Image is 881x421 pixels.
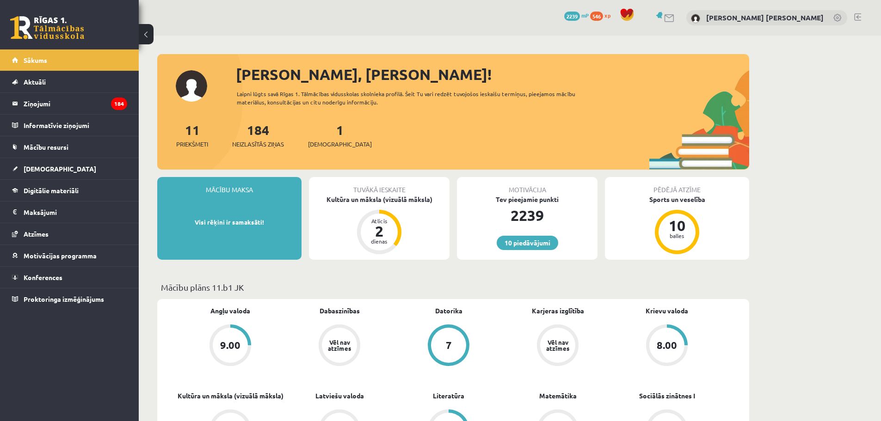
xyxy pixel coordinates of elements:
[365,224,393,238] div: 2
[706,13,824,22] a: [PERSON_NAME] [PERSON_NAME]
[220,340,240,350] div: 9.00
[285,324,394,368] a: Vēl nav atzīmes
[308,140,372,149] span: [DEMOGRAPHIC_DATA]
[24,165,96,173] span: [DEMOGRAPHIC_DATA]
[12,93,127,114] a: Ziņojumi184
[232,122,284,149] a: 184Neizlasītās ziņas
[162,218,297,227] p: Visi rēķini ir samaksāti!
[161,281,745,293] p: Mācību plāns 11.b1 JK
[457,177,598,195] div: Motivācija
[691,14,700,23] img: Aleks Aleksejs Čertogonovs
[236,63,749,85] div: [PERSON_NAME], [PERSON_NAME]!
[394,324,503,368] a: 7
[157,177,302,195] div: Mācību maksa
[24,251,97,260] span: Motivācijas programma
[365,238,393,244] div: dienas
[176,140,208,149] span: Priekšmeti
[564,12,589,19] a: 2239 mP
[435,306,462,316] a: Datorika
[10,16,84,39] a: Rīgas 1. Tālmācības vidusskola
[12,115,127,136] a: Informatīvie ziņojumi
[12,180,127,201] a: Digitālie materiāli
[604,12,610,19] span: xp
[12,267,127,288] a: Konferences
[308,122,372,149] a: 1[DEMOGRAPHIC_DATA]
[24,93,127,114] legend: Ziņojumi
[532,306,584,316] a: Karjeras izglītība
[309,177,450,195] div: Tuvākā ieskaite
[12,223,127,244] a: Atzīmes
[457,195,598,204] div: Tev pieejamie punkti
[590,12,603,21] span: 546
[320,306,360,316] a: Dabaszinības
[24,115,127,136] legend: Informatīvie ziņojumi
[24,56,47,64] span: Sākums
[657,340,677,350] div: 8.00
[24,143,68,151] span: Mācību resursi
[581,12,589,19] span: mP
[605,195,749,256] a: Sports un veselība 10 balles
[612,324,721,368] a: 8.00
[503,324,612,368] a: Vēl nav atzīmes
[12,245,127,266] a: Motivācijas programma
[309,195,450,204] div: Kultūra un māksla (vizuālā māksla)
[545,339,571,351] div: Vēl nav atzīmes
[663,218,691,233] div: 10
[24,273,62,281] span: Konferences
[12,49,127,71] a: Sākums
[433,391,464,401] a: Literatūra
[639,391,695,401] a: Sociālās zinātnes I
[446,340,452,350] div: 7
[564,12,580,21] span: 2239
[24,186,79,195] span: Digitālie materiāli
[605,177,749,195] div: Pēdējā atzīme
[497,236,558,250] a: 10 piedāvājumi
[176,324,285,368] a: 9.00
[210,306,250,316] a: Angļu valoda
[605,195,749,204] div: Sports un veselība
[646,306,688,316] a: Krievu valoda
[663,233,691,238] div: balles
[12,158,127,179] a: [DEMOGRAPHIC_DATA]
[315,391,364,401] a: Latviešu valoda
[12,288,127,310] a: Proktoringa izmēģinājums
[232,140,284,149] span: Neizlasītās ziņas
[309,195,450,256] a: Kultūra un māksla (vizuālā māksla) Atlicis 2 dienas
[12,201,127,223] a: Maksājumi
[176,122,208,149] a: 11Priekšmeti
[12,71,127,92] a: Aktuāli
[590,12,615,19] a: 546 xp
[24,295,104,303] span: Proktoringa izmēģinājums
[178,391,283,401] a: Kultūra un māksla (vizuālā māksla)
[12,136,127,158] a: Mācību resursi
[24,201,127,223] legend: Maksājumi
[237,90,592,106] div: Laipni lūgts savā Rīgas 1. Tālmācības vidusskolas skolnieka profilā. Šeit Tu vari redzēt tuvojošo...
[539,391,577,401] a: Matemātika
[111,98,127,110] i: 184
[327,339,352,351] div: Vēl nav atzīmes
[365,218,393,224] div: Atlicis
[24,230,49,238] span: Atzīmes
[457,204,598,226] div: 2239
[24,78,46,86] span: Aktuāli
